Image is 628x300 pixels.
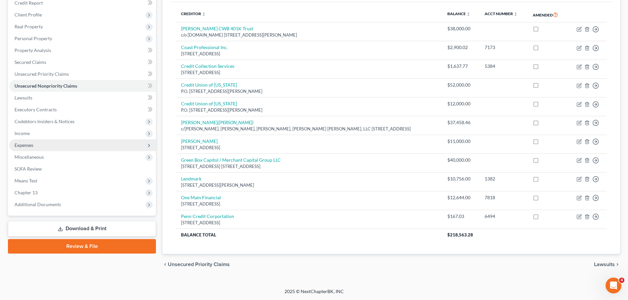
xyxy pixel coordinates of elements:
[447,194,474,201] div: $12,644.00
[15,71,69,77] span: Unsecured Priority Claims
[15,83,77,89] span: Unsecured Nonpriority Claims
[181,157,281,163] a: Green Box Capitol / Merchant Capital Group LLC
[181,213,234,219] a: Penn Credit Corportation
[181,32,437,38] div: c/o [DOMAIN_NAME] [STREET_ADDRESS][PERSON_NAME]
[485,213,522,220] div: 6494
[163,262,230,267] button: chevron_left Unsecured Priority Claims
[15,166,42,172] span: SOFA Review
[15,24,43,29] span: Real Property
[126,288,502,300] div: 2025 © NextChapterBK, INC
[181,44,228,50] a: Coast Professional Inc.
[181,51,437,57] div: [STREET_ADDRESS]
[8,221,156,236] a: Download & Print
[181,88,437,95] div: P.O. [STREET_ADDRESS][PERSON_NAME]
[15,119,75,124] span: Codebtors Insiders & Notices
[15,47,51,53] span: Property Analysis
[15,202,61,207] span: Additional Documents
[447,119,474,126] div: $37,458.46
[615,262,620,267] i: chevron_right
[15,154,44,160] span: Miscellaneous
[9,104,156,116] a: Executory Contracts
[181,120,254,125] a: [PERSON_NAME]([PERSON_NAME])
[9,56,156,68] a: Secured Claims
[485,176,522,182] div: 1382
[15,107,57,112] span: Executory Contracts
[619,278,624,283] span: 4
[181,138,218,144] a: [PERSON_NAME]
[447,232,473,237] span: $218,563.28
[181,182,437,188] div: [STREET_ADDRESS][PERSON_NAME]
[447,138,474,145] div: $11,000.00
[447,82,474,88] div: $52,000.00
[181,176,201,181] a: Lendmark
[181,195,221,200] a: One Main Financial
[9,92,156,104] a: Lawsuits
[447,63,474,69] div: $1,637.77
[447,11,470,16] a: Balance unfold_more
[606,278,621,293] iframe: Intercom live chat
[485,194,522,201] div: 7818
[181,126,437,132] div: c/[PERSON_NAME], [PERSON_NAME], [PERSON_NAME], [PERSON_NAME] [PERSON_NAME], LLC [STREET_ADDRESS]
[447,176,474,182] div: $10,756.00
[163,262,168,267] i: chevron_left
[447,44,474,51] div: $2,900.02
[15,130,30,136] span: Income
[181,163,437,170] div: [STREET_ADDRESS] [STREET_ADDRESS]
[447,100,474,107] div: $12,000.00
[9,68,156,80] a: Unsecured Priority Claims
[181,82,237,88] a: Credit Union of [US_STATE]
[9,44,156,56] a: Property Analysis
[181,107,437,113] div: P.O. [STREET_ADDRESS][PERSON_NAME]
[15,142,33,148] span: Expenses
[202,12,206,16] i: unfold_more
[181,69,437,76] div: [STREET_ADDRESS]
[15,12,42,17] span: Client Profile
[514,12,518,16] i: unfold_more
[176,229,442,241] th: Balance Total
[447,25,474,32] div: $38,000.00
[485,44,522,51] div: 7173
[181,145,437,151] div: [STREET_ADDRESS]
[15,59,46,65] span: Secured Claims
[15,95,32,100] span: Lawsuits
[594,262,615,267] span: Lawsuits
[218,120,254,125] i: ([PERSON_NAME])
[527,7,567,22] th: Amended
[485,11,518,16] a: Acct Number unfold_more
[15,178,37,183] span: Means Test
[181,11,206,16] a: Creditor unfold_more
[181,201,437,207] div: [STREET_ADDRESS]
[181,101,237,106] a: Credit Union of [US_STATE]
[181,220,437,226] div: [STREET_ADDRESS]
[15,190,38,195] span: Chapter 13
[466,12,470,16] i: unfold_more
[485,63,522,69] div: 5384
[594,262,620,267] button: Lawsuits chevron_right
[15,36,52,41] span: Personal Property
[168,262,230,267] span: Unsecured Priority Claims
[8,239,156,254] a: Review & File
[447,213,474,220] div: $167.03
[181,63,234,69] a: Credit Collection Services
[181,26,253,31] a: [PERSON_NAME] CWB 401K Trust
[447,157,474,163] div: $40,000.00
[9,80,156,92] a: Unsecured Nonpriority Claims
[9,163,156,175] a: SOFA Review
